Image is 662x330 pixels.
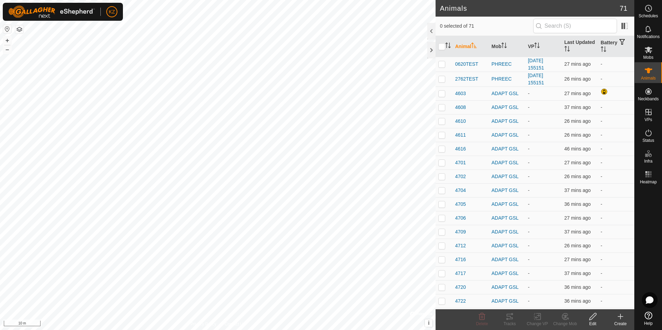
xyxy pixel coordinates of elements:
p-sorticon: Activate to sort [501,44,507,49]
span: 0620TEST [455,61,478,68]
span: 4709 [455,228,466,236]
div: ADAPT GSL [492,118,522,125]
span: 4610 [455,118,466,125]
span: 0 selected of 71 [440,22,533,30]
a: Privacy Policy [190,321,216,327]
app-display-virtual-paddock-transition: - [528,229,530,235]
span: Animals [641,76,656,80]
p-sorticon: Activate to sort [564,47,570,53]
td: - [598,253,634,266]
app-display-virtual-paddock-transition: - [528,257,530,262]
div: ADAPT GSL [492,256,522,263]
div: ADAPT GSL [492,159,522,166]
app-display-virtual-paddock-transition: - [528,298,530,304]
th: Animal [452,36,489,57]
div: Tracks [496,321,524,327]
span: 27 Aug 2025, 7:12 am [564,132,591,138]
div: Change VP [524,321,551,327]
span: 4611 [455,131,466,139]
img: Gallagher Logo [8,6,95,18]
input: Search (S) [533,19,617,33]
td: - [598,197,634,211]
app-display-virtual-paddock-transition: - [528,174,530,179]
span: Delete [476,321,488,326]
app-display-virtual-paddock-transition: - [528,160,530,165]
div: ADAPT GSL [492,270,522,277]
app-display-virtual-paddock-transition: - [528,201,530,207]
td: - [598,183,634,197]
p-sorticon: Activate to sort [445,44,451,49]
span: 27 Aug 2025, 7:11 am [564,257,591,262]
app-display-virtual-paddock-transition: - [528,118,530,124]
span: Schedules [638,14,658,18]
td: - [598,225,634,239]
span: 27 Aug 2025, 7:01 am [564,229,591,235]
span: 4616 [455,145,466,153]
td: - [598,100,634,114]
td: - [598,280,634,294]
td: - [598,266,634,280]
div: ADAPT GSL [492,284,522,291]
span: Help [644,321,653,326]
div: ADAPT GSL [492,104,522,111]
app-display-virtual-paddock-transition: - [528,187,530,193]
div: ADAPT GSL [492,214,522,222]
span: 4701 [455,159,466,166]
span: 27 Aug 2025, 7:01 am [564,187,591,193]
span: Infra [644,159,652,163]
span: 27 Aug 2025, 7:02 am [564,298,591,304]
td: - [598,294,634,308]
span: 4712 [455,242,466,249]
span: 27 Aug 2025, 7:12 am [564,118,591,124]
div: ADAPT GSL [492,173,522,180]
td: - [598,142,634,156]
app-display-virtual-paddock-transition: - [528,91,530,96]
span: Neckbands [638,97,659,101]
p-sorticon: Activate to sort [601,47,606,53]
span: 4603 [455,90,466,97]
div: ADAPT GSL [492,201,522,208]
span: 4716 [455,256,466,263]
span: Mobs [643,55,653,59]
th: Last Updated [562,36,598,57]
span: 4704 [455,187,466,194]
app-display-virtual-paddock-transition: - [528,284,530,290]
td: - [598,308,634,322]
div: ADAPT GSL [492,131,522,139]
a: Contact Us [225,321,245,327]
th: Battery [598,36,634,57]
a: [DATE] 155151 [528,58,544,71]
td: - [598,211,634,225]
div: ADAPT GSL [492,90,522,97]
td: - [598,239,634,253]
a: Help [635,309,662,328]
span: 4705 [455,201,466,208]
td: - [598,72,634,86]
span: 27 Aug 2025, 7:12 am [564,76,591,82]
app-display-virtual-paddock-transition: - [528,104,530,110]
div: Change Mob [551,321,579,327]
td: - [598,57,634,72]
span: 2762TEST [455,75,478,83]
span: 27 Aug 2025, 7:02 am [564,284,591,290]
span: 4720 [455,284,466,291]
span: 27 Aug 2025, 7:02 am [564,201,591,207]
button: + [3,36,11,45]
th: VP [525,36,562,57]
span: 27 Aug 2025, 7:11 am [564,215,591,221]
span: Status [642,138,654,143]
div: PHREEC [492,61,522,68]
span: 27 Aug 2025, 7:11 am [564,61,591,67]
div: ADAPT GSL [492,242,522,249]
td: - [598,114,634,128]
p-sorticon: Activate to sort [534,44,540,49]
button: i [425,319,432,327]
app-display-virtual-paddock-transition: - [528,146,530,152]
app-display-virtual-paddock-transition: - [528,215,530,221]
td: - [598,169,634,183]
span: 27 Aug 2025, 7:01 am [564,271,591,276]
p-sorticon: Activate to sort [471,44,477,49]
div: Create [607,321,634,327]
span: 4608 [455,104,466,111]
span: 4717 [455,270,466,277]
